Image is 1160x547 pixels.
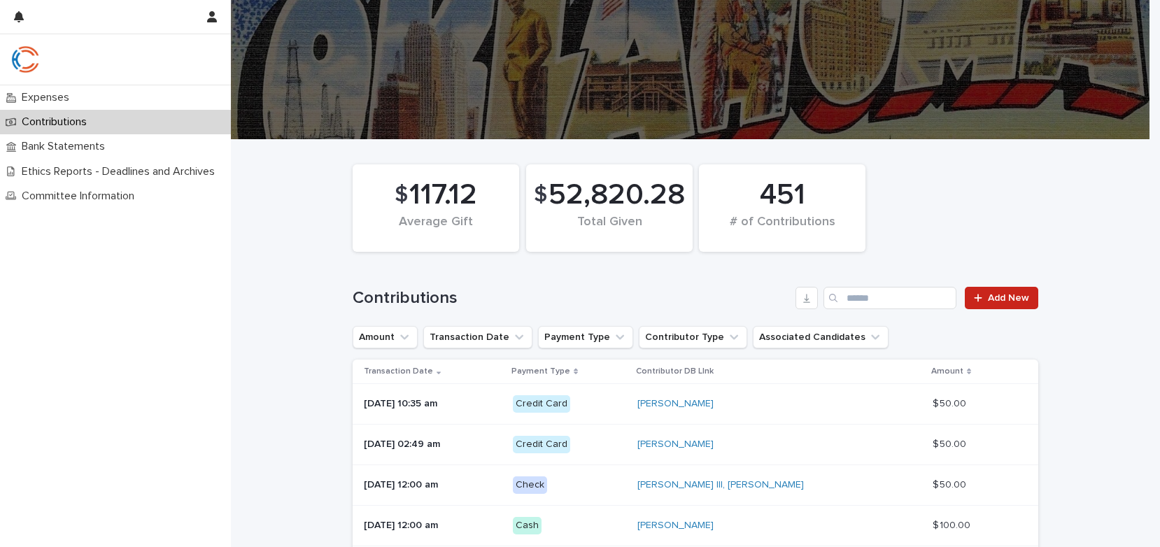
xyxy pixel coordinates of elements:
p: Amount [931,364,963,379]
a: [PERSON_NAME] [637,398,714,410]
button: Amount [353,326,418,348]
p: Committee Information [16,190,146,203]
span: 52,820.28 [549,178,685,213]
p: $ 50.00 [933,436,969,450]
p: $ 50.00 [933,395,969,410]
div: # of Contributions [723,215,842,244]
div: Credit Card [513,436,570,453]
p: Contributions [16,115,98,129]
p: $ 50.00 [933,476,969,491]
a: [PERSON_NAME] III, [PERSON_NAME] [637,479,804,491]
button: Payment Type [538,326,633,348]
div: 451 [723,178,842,213]
button: Transaction Date [423,326,532,348]
div: Average Gift [376,215,495,244]
span: $ [395,182,408,208]
p: Bank Statements [16,140,116,153]
tr: [DATE] 10:35 amCredit Card[PERSON_NAME] $ 50.00$ 50.00 [353,384,1038,425]
span: Add New [988,293,1029,303]
span: $ [534,182,547,208]
div: Cash [513,517,542,534]
p: [DATE] 12:00 am [364,520,502,532]
img: qJrBEDQOT26p5MY9181R [11,45,39,73]
p: Payment Type [511,364,570,379]
tr: [DATE] 12:00 amCash[PERSON_NAME] $ 100.00$ 100.00 [353,505,1038,546]
p: Contributor DB LInk [636,364,714,379]
p: [DATE] 12:00 am [364,479,502,491]
p: Ethics Reports - Deadlines and Archives [16,165,226,178]
tr: [DATE] 02:49 amCredit Card[PERSON_NAME] $ 50.00$ 50.00 [353,425,1038,465]
a: Add New [965,287,1038,309]
button: Associated Candidates [753,326,889,348]
div: Check [513,476,547,494]
input: Search [823,287,956,309]
p: [DATE] 10:35 am [364,398,502,410]
button: Contributor Type [639,326,747,348]
h1: Contributions [353,288,790,308]
a: [PERSON_NAME] [637,520,714,532]
a: [PERSON_NAME] [637,439,714,450]
p: Expenses [16,91,80,104]
div: Total Given [550,215,669,244]
p: [DATE] 02:49 am [364,439,502,450]
span: 117.12 [409,178,477,213]
div: Credit Card [513,395,570,413]
p: Transaction Date [364,364,433,379]
p: $ 100.00 [933,517,973,532]
tr: [DATE] 12:00 amCheck[PERSON_NAME] III, [PERSON_NAME] $ 50.00$ 50.00 [353,464,1038,505]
